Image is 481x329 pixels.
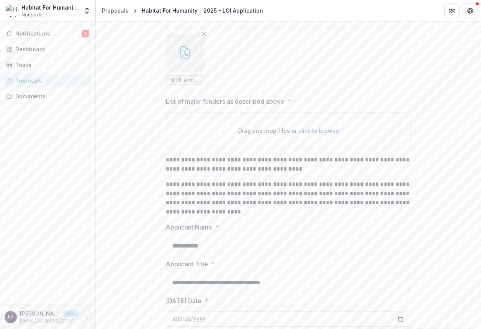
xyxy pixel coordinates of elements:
button: Remove File [200,29,209,39]
div: Habitat For Humanity - 2025 - LOI Application [142,7,263,15]
span: Nonprofit [21,11,43,18]
p: Drag and drop files or [238,127,339,135]
p: Applicant Name [166,223,212,232]
p: User [63,310,79,317]
a: Documents [3,90,92,103]
div: Proposals [15,77,86,85]
div: Tasks [15,61,86,69]
div: Habitat For Humanity International Inc. [21,3,79,11]
span: Notifications [15,31,82,37]
div: Proposals [102,7,129,15]
div: Lee <ljerstad@habitat.org> <ljerstad@habitat.org> [8,314,14,319]
p: List of major funders as described above [166,97,284,106]
button: Partners [444,3,460,18]
button: Open entity switcher [82,3,92,18]
p: Applicant Title [166,259,208,269]
a: Proposals [3,74,92,87]
nav: breadcrumb [99,5,266,16]
button: Notifications2 [3,28,92,40]
button: Get Help [463,3,478,18]
span: HFHI_Annual Report FY24.pdf [169,77,201,83]
div: Dashboard [15,45,86,53]
button: More [82,313,91,322]
a: Proposals [99,5,132,16]
span: 2 [82,30,89,37]
a: Tasks [3,59,92,71]
a: Dashboard [3,43,92,55]
span: click to browse [298,127,339,134]
div: Remove FileHFHI_Annual Report FY24.pdf [166,34,204,85]
p: [DATE] Date [166,296,201,305]
div: Documents [15,92,86,100]
p: [PERSON_NAME] <[EMAIL_ADDRESS][DOMAIN_NAME]> <[EMAIL_ADDRESS][DOMAIN_NAME]> [20,309,60,318]
p: [EMAIL_ADDRESS][DOMAIN_NAME] [20,318,79,324]
img: Habitat For Humanity International Inc. [6,5,18,17]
